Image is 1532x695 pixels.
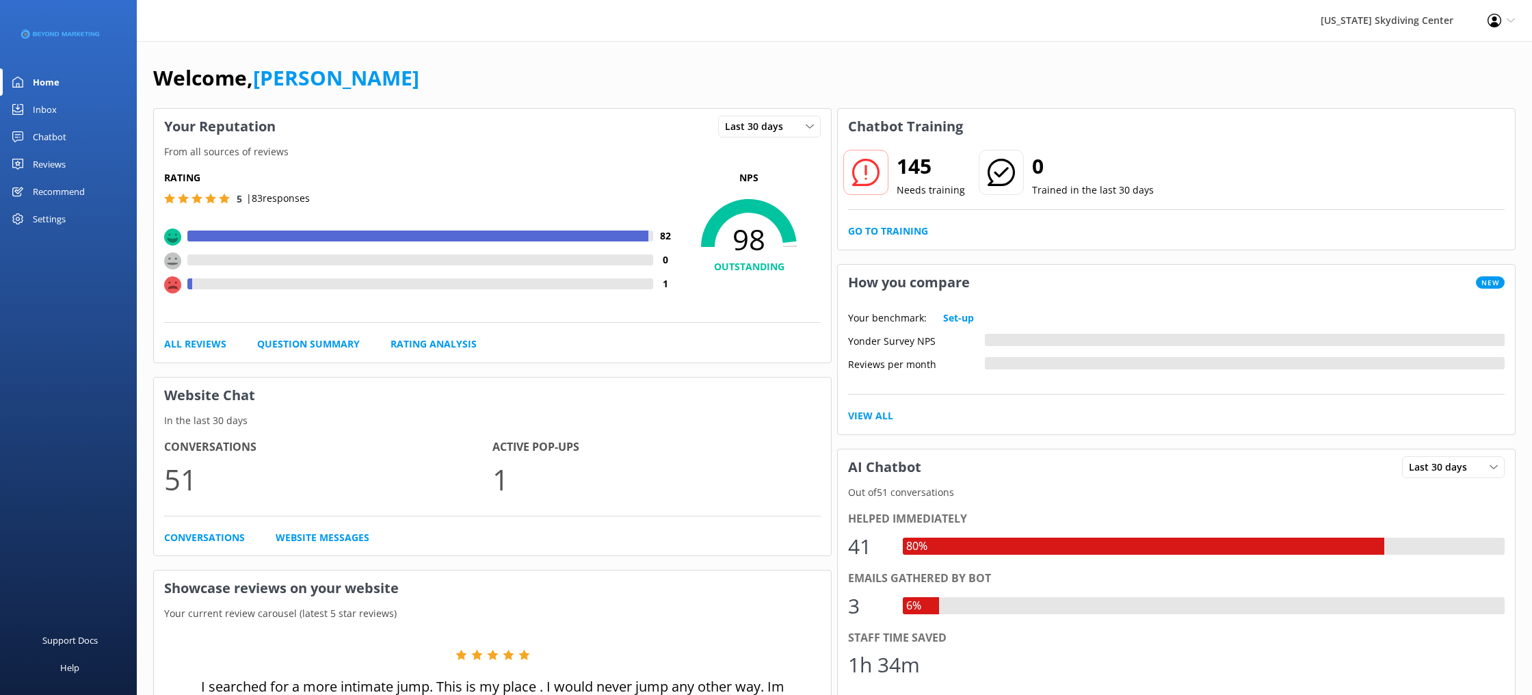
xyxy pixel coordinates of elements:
h3: Chatbot Training [838,109,973,144]
a: Rating Analysis [391,337,477,352]
h1: Welcome, [153,62,419,94]
h4: 82 [653,228,677,244]
a: Question Summary [257,337,360,352]
h4: 0 [653,252,677,267]
p: 51 [164,456,492,502]
h2: 0 [1032,150,1154,183]
p: Your current review carousel (latest 5 star reviews) [154,606,831,621]
p: In the last 30 days [154,413,831,428]
div: 1h 34m [848,648,920,681]
span: Last 30 days [725,119,791,134]
h3: Showcase reviews on your website [154,571,831,606]
a: Conversations [164,530,245,545]
div: Settings [33,205,66,233]
p: 1 [492,456,821,502]
p: NPS [677,170,821,185]
div: Help [60,654,79,681]
h4: Conversations [164,438,492,456]
div: 3 [848,590,889,622]
div: Chatbot [33,123,66,150]
p: | 83 responses [246,191,310,206]
h3: How you compare [838,265,980,300]
p: Out of 51 conversations [838,485,1515,500]
div: 80% [903,538,931,555]
p: Needs training [897,183,965,198]
span: Last 30 days [1409,460,1475,475]
h3: AI Chatbot [838,449,932,485]
a: View All [848,408,893,423]
h2: 145 [897,150,965,183]
a: Website Messages [276,530,369,545]
p: From all sources of reviews [154,144,831,159]
p: Trained in the last 30 days [1032,183,1154,198]
div: Helped immediately [848,510,1505,528]
div: 6% [903,597,925,615]
h4: 1 [653,276,677,291]
a: All Reviews [164,337,226,352]
div: Recommend [33,178,85,205]
span: New [1476,276,1505,289]
h3: Your Reputation [154,109,286,144]
a: Go to Training [848,224,928,239]
div: Reviews [33,150,66,178]
span: 5 [237,192,242,205]
div: Staff time saved [848,629,1505,647]
img: 3-1676954853.png [21,23,99,46]
a: Set-up [943,311,974,326]
p: Your benchmark: [848,311,927,326]
div: Home [33,68,60,96]
div: Support Docs [42,627,98,654]
a: [PERSON_NAME] [253,64,419,92]
h5: Rating [164,170,677,185]
div: Reviews per month [848,357,985,369]
span: 98 [677,222,821,257]
h4: Active Pop-ups [492,438,821,456]
div: Emails gathered by bot [848,570,1505,588]
div: Inbox [33,96,57,123]
h4: OUTSTANDING [677,259,821,274]
div: 41 [848,530,889,563]
div: Yonder Survey NPS [848,334,985,346]
h3: Website Chat [154,378,831,413]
